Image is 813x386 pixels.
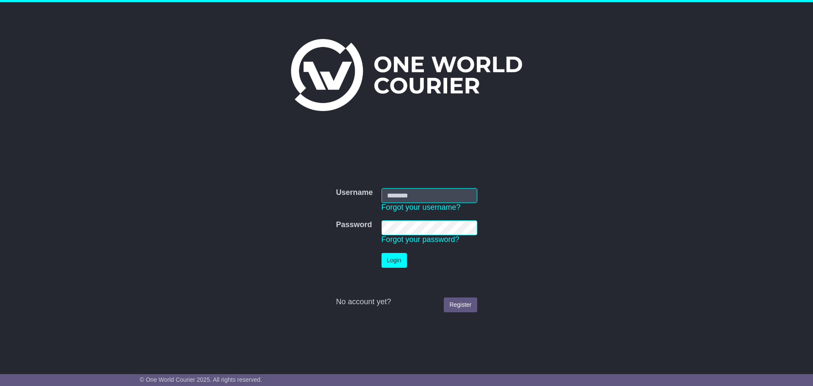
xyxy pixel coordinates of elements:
a: Forgot your password? [382,235,459,244]
label: Username [336,188,373,197]
label: Password [336,220,372,230]
div: No account yet? [336,297,477,307]
a: Register [444,297,477,312]
button: Login [382,253,407,268]
a: Forgot your username? [382,203,461,211]
span: © One World Courier 2025. All rights reserved. [140,376,262,383]
img: One World [291,39,522,111]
